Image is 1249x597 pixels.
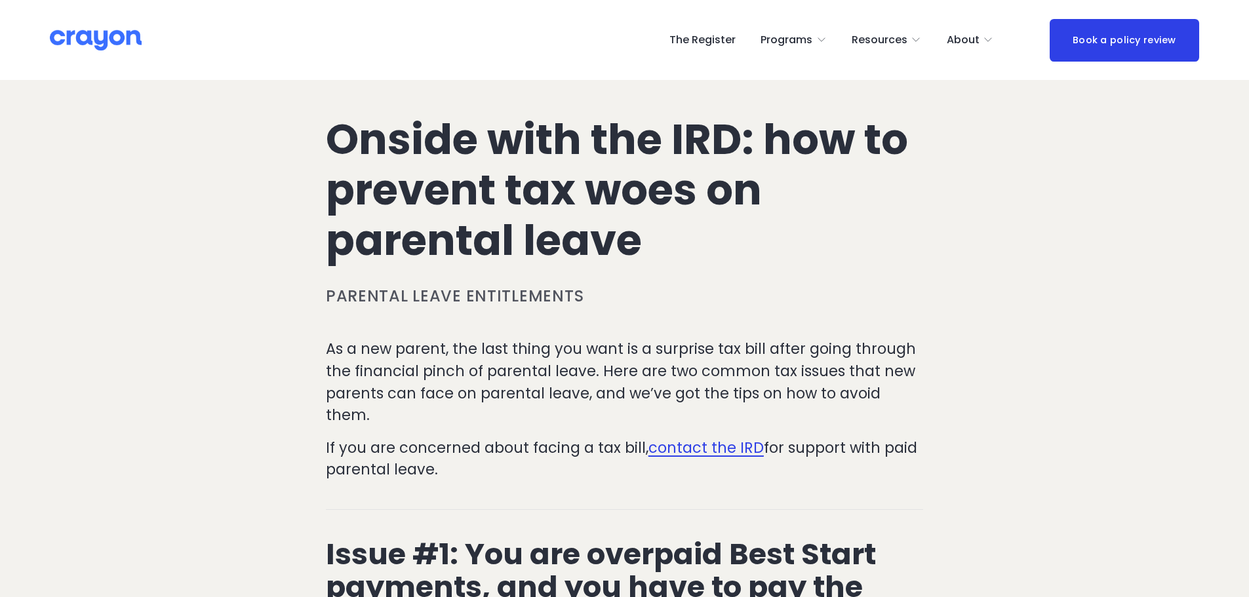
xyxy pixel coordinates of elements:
[947,29,994,50] a: folder dropdown
[326,437,923,481] p: If you are concerned about facing a tax bill, for support with paid parental leave.
[648,437,764,458] a: contact the IRD
[50,29,142,52] img: Crayon
[326,338,923,426] p: As a new parent, the last thing you want is a surprise tax bill after going through the financial...
[669,29,736,50] a: The Register
[852,29,922,50] a: folder dropdown
[761,31,812,50] span: Programs
[852,31,907,50] span: Resources
[1050,19,1199,62] a: Book a policy review
[326,285,584,307] a: Parental leave entitlements
[326,115,923,265] h1: Onside with the IRD: how to prevent tax woes on parental leave
[947,31,980,50] span: About
[761,29,827,50] a: folder dropdown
